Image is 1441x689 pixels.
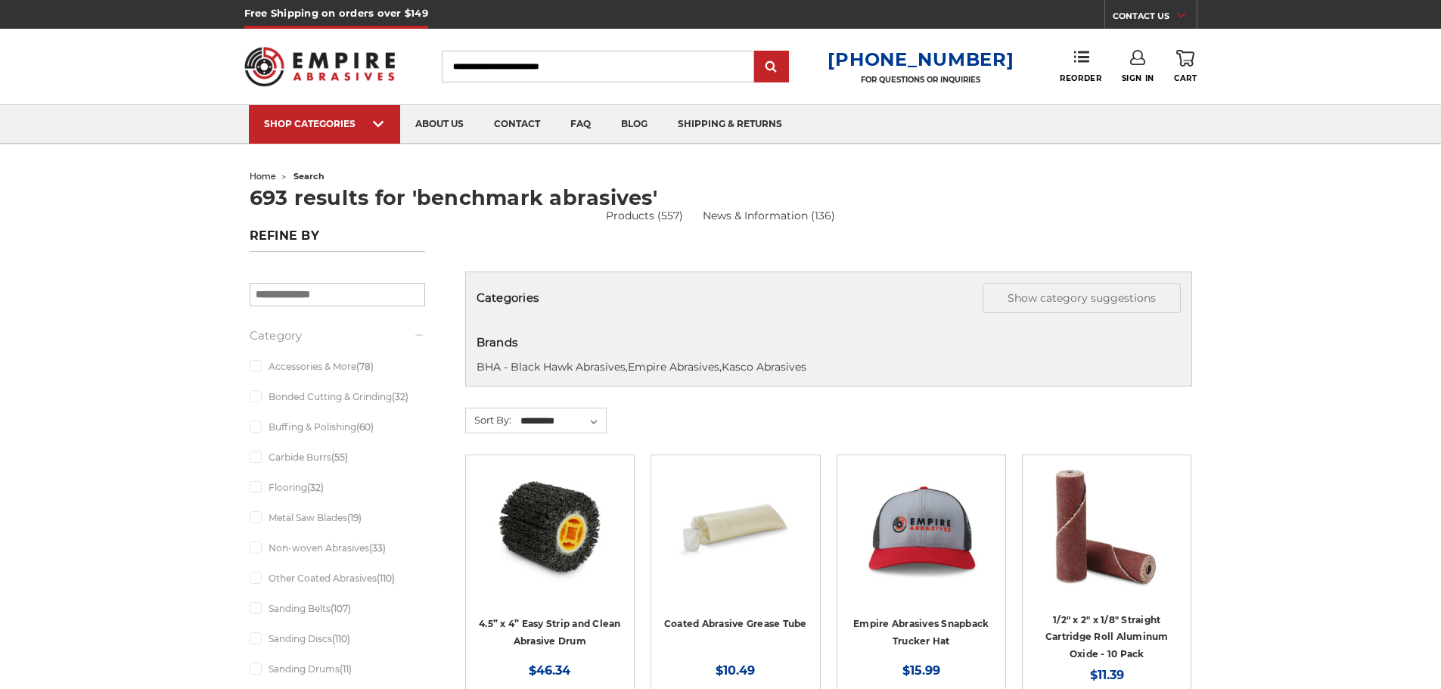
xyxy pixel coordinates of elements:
span: $15.99 [902,663,940,678]
span: search [293,171,325,182]
a: Empire Abrasives Snapback Trucker Hat [848,466,995,613]
h5: Categories [477,283,1181,313]
h5: Brands [477,334,1181,352]
a: Empire Abrasives [628,360,719,374]
a: Coated Abrasive Grease Tube [662,466,809,613]
a: contact [479,105,555,144]
a: [PHONE_NUMBER] [828,48,1014,70]
h5: Refine by [250,228,425,252]
a: blog [606,105,663,144]
input: Submit [756,52,787,82]
img: Coated Abrasive Grease Tube [675,466,796,587]
button: Show category suggestions [983,283,1181,313]
a: Coated Abrasive Grease Tube [664,618,807,629]
span: $10.49 [716,663,755,678]
a: Products (557) [606,209,683,222]
span: Sign In [1122,73,1154,83]
img: Empire Abrasives [244,37,396,96]
span: Cart [1174,73,1197,83]
span: $46.34 [529,663,570,678]
a: CONTACT US [1113,8,1197,29]
select: Sort By: [518,410,606,433]
a: 1/2" x 2" x 1/8" Straight Cartridge Roll Aluminum Oxide - 10 Pack [1045,614,1169,660]
a: home [250,171,276,182]
div: , , [477,334,1181,375]
p: FOR QUESTIONS OR INQUIRIES [828,75,1014,85]
a: Cart [1174,50,1197,83]
span: $11.39 [1090,668,1124,682]
h5: Category [250,327,425,345]
div: SHOP CATEGORIES [264,118,385,129]
h1: 693 results for 'benchmark abrasives' [250,188,1192,208]
a: shipping & returns [663,105,797,144]
a: News & Information (136) [703,208,835,224]
a: Empire Abrasives Snapback Trucker Hat [853,618,989,647]
a: faq [555,105,606,144]
img: 4.5 inch x 4 inch paint stripping drum [489,466,610,587]
label: Sort By: [466,408,511,431]
img: Cartridge Roll 1/2" x 2" x 1/8"" Straight [1046,466,1167,587]
img: Empire Abrasives Snapback Trucker Hat [861,466,982,587]
a: about us [400,105,479,144]
a: Kasco Abrasives [722,360,806,374]
a: Reorder [1060,50,1101,82]
a: 4.5” x 4” Easy Strip and Clean Abrasive Drum [479,618,621,647]
a: BHA - Black Hawk Abrasives [477,360,626,374]
a: Cartridge Roll 1/2" x 2" x 1/8"" Straight [1033,466,1180,613]
a: 4.5 inch x 4 inch paint stripping drum [477,466,623,613]
span: Reorder [1060,73,1101,83]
